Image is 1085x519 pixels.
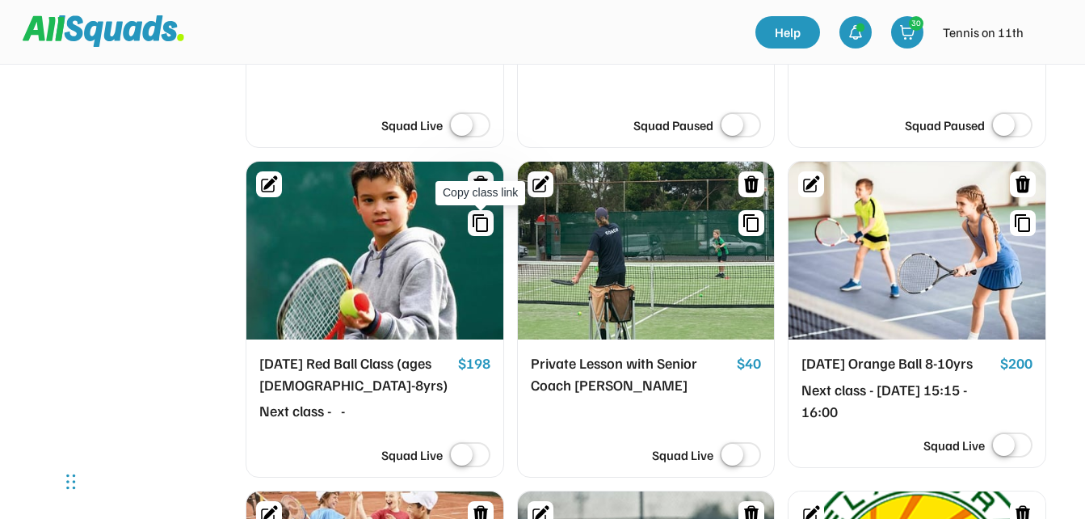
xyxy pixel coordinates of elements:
div: $200 [1000,352,1032,375]
div: Private Lesson with Senior Coach [PERSON_NAME] [531,352,731,396]
div: $198 [458,352,490,375]
div: Squad Live [923,436,985,455]
div: Squad Live [652,445,713,465]
div: 30 [910,17,923,29]
div: Squad Live [381,116,443,135]
div: Next class - - [259,400,452,423]
div: Squad Live [381,445,443,465]
div: [DATE] Orange Ball 8-10yrs [801,352,994,375]
a: Help [755,16,820,49]
div: Tennis on 11th [943,23,1024,42]
img: IMG_2979.png [1033,16,1066,49]
div: Next class - [DATE] 15:15 - 16:00 [801,379,994,423]
img: shopping-cart-01%20%281%29.svg [899,24,915,40]
img: bell-03%20%281%29.svg [847,24,864,40]
div: [DATE] Red Ball Class (ages [DEMOGRAPHIC_DATA]-8yrs) [259,352,452,396]
div: Squad Paused [633,116,713,135]
div: Squad Paused [905,116,985,135]
img: Squad%20Logo.svg [23,15,184,46]
div: $40 [737,352,761,375]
